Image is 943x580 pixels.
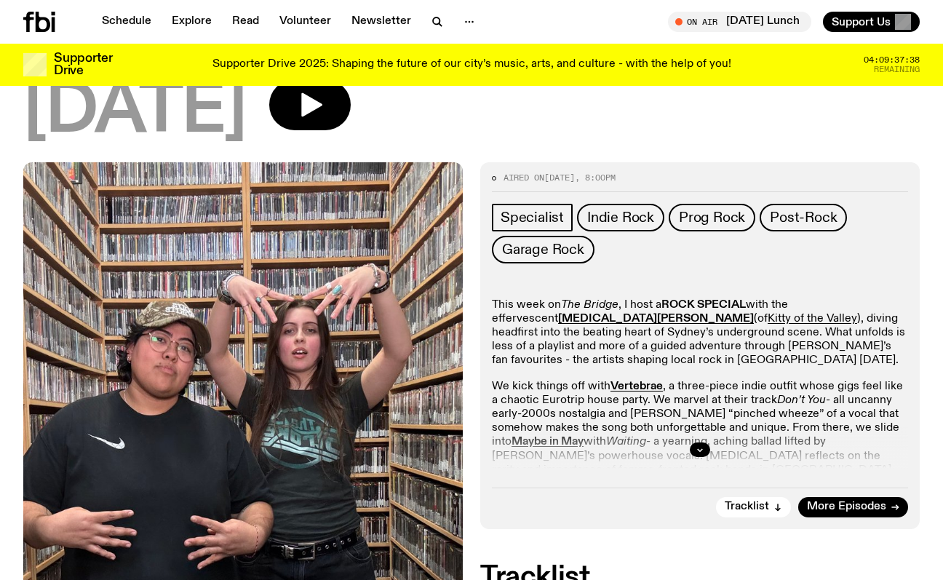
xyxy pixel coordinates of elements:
h3: Supporter Drive [54,52,112,77]
a: Specialist [492,204,573,231]
a: Read [223,12,268,32]
span: 04:09:37:38 [864,56,920,64]
button: Tracklist [716,497,791,517]
button: Support Us [823,12,920,32]
a: Kitty of the Valley [768,313,857,325]
p: We kick things off with , a three-piece indie outfit whose gigs feel like a chaotic Eurotrip hous... [492,380,908,506]
p: Supporter Drive 2025: Shaping the future of our city’s music, arts, and culture - with the help o... [212,58,731,71]
span: Aired on [504,172,544,183]
a: Volunteer [271,12,340,32]
span: Support Us [832,15,891,28]
span: Specialist [501,210,564,226]
strong: ROCK SPECIAL [661,299,746,311]
span: Garage Rock [502,242,584,258]
span: Tracklist [725,501,769,512]
span: Prog Rock [679,210,745,226]
a: Prog Rock [669,204,755,231]
a: Garage Rock [492,236,594,263]
span: Post-Rock [770,210,837,226]
a: Post-Rock [760,204,847,231]
p: This week on , I host a with the effervescent (of ), diving headfirst into the beating heart of S... [492,298,908,368]
button: On Air[DATE] Lunch [668,12,811,32]
span: Indie Rock [587,210,654,226]
a: Vertebrae [610,381,663,392]
em: Don’t You [777,394,826,406]
span: Remaining [874,65,920,74]
a: Explore [163,12,220,32]
a: Newsletter [343,12,420,32]
span: [DATE] [544,172,575,183]
a: [MEDICAL_DATA][PERSON_NAME] [558,313,754,325]
em: The Bridge [561,299,618,311]
span: , 8:00pm [575,172,616,183]
a: Indie Rock [577,204,664,231]
span: More Episodes [807,501,886,512]
span: [DATE] [23,79,246,145]
a: More Episodes [798,497,908,517]
a: Schedule [93,12,160,32]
